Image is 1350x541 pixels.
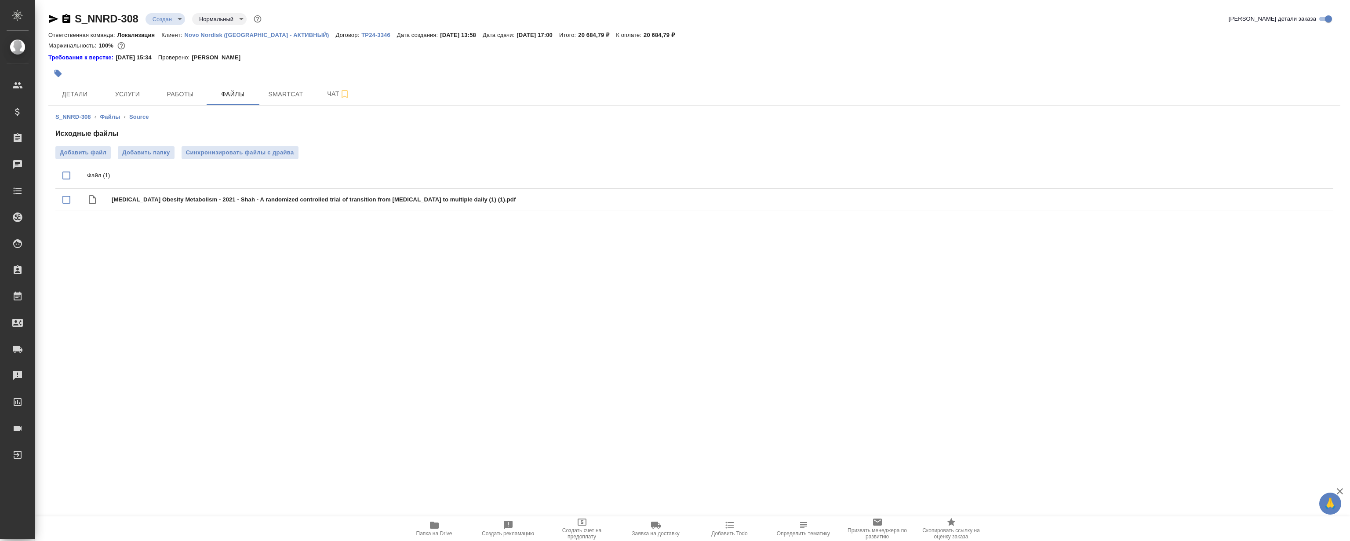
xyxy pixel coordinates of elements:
button: Скопировать ссылку для ЯМессенджера [48,14,59,24]
p: [DATE] 13:58 [440,32,483,38]
button: Определить тематику [767,516,841,541]
label: Добавить файл [55,146,111,159]
li: ‹ [124,113,125,121]
p: 20 684,79 ₽ [578,32,616,38]
span: 🙏 [1323,494,1338,513]
p: Маржинальность: [48,42,98,49]
p: [DATE] 17:00 [517,32,559,38]
p: К оплате: [616,32,644,38]
p: ТР24-3346 [361,32,397,38]
button: 0.00 RUB; [116,40,127,51]
span: Призвать менеджера по развитию [846,527,909,540]
h4: Исходные файлы [55,128,1333,139]
p: Дата сдачи: [483,32,517,38]
p: [PERSON_NAME] [192,53,247,62]
span: Заявка на доставку [632,530,679,537]
button: Добавить Todo [693,516,767,541]
button: Доп статусы указывают на важность/срочность заказа [252,13,263,25]
p: 20 684,79 ₽ [644,32,681,38]
span: Работы [159,89,201,100]
button: Скопировать ссылку на оценку заказа [914,516,988,541]
span: Детали [54,89,96,100]
span: Синхронизировать файлы с драйва [186,148,294,157]
button: Добавить папку [118,146,174,159]
button: Призвать менеджера по развитию [841,516,914,541]
a: Source [129,113,149,120]
a: Требования к верстке: [48,53,116,62]
span: Добавить папку [122,148,170,157]
button: Заявка на доставку [619,516,693,541]
p: Локализация [117,32,162,38]
span: Smartcat [265,89,307,100]
span: Файлы [212,89,254,100]
span: [MEDICAL_DATA] Obesity Metabolism - 2021 - Shah - A randomized controlled trial of transition fro... [112,195,1326,204]
p: Договор: [336,32,362,38]
span: Добавить файл [60,148,106,157]
button: Папка на Drive [397,516,471,541]
p: Ответственная команда: [48,32,117,38]
button: 🙏 [1319,493,1341,515]
button: Создать рекламацию [471,516,545,541]
p: Файл (1) [87,171,1326,180]
p: Проверено: [158,53,192,62]
li: ‹ [95,113,96,121]
p: 100% [98,42,116,49]
a: Файлы [100,113,120,120]
a: ТР24-3346 [361,31,397,38]
button: Нормальный [196,15,236,23]
button: Добавить тэг [48,64,68,83]
span: Услуги [106,89,149,100]
span: Чат [317,88,360,99]
button: Скопировать ссылку [61,14,72,24]
span: Создать рекламацию [482,530,534,537]
p: Novo Nordisk ([GEOGRAPHIC_DATA] - АКТИВНЫЙ) [185,32,336,38]
a: S_NNRD-308 [75,13,138,25]
p: Итого: [559,32,578,38]
span: Скопировать ссылку на оценку заказа [920,527,983,540]
span: Папка на Drive [416,530,452,537]
button: Синхронизировать файлы с драйва [182,146,298,159]
p: [DATE] 15:34 [116,53,158,62]
span: Определить тематику [777,530,830,537]
svg: Подписаться [339,89,350,99]
span: Создать счет на предоплату [550,527,614,540]
a: Novo Nordisk ([GEOGRAPHIC_DATA] - АКТИВНЫЙ) [185,31,336,38]
button: Создать счет на предоплату [545,516,619,541]
p: Дата создания: [397,32,440,38]
div: Создан [192,13,247,25]
div: Нажми, чтобы открыть папку с инструкцией [48,53,116,62]
span: [PERSON_NAME] детали заказа [1229,15,1316,23]
p: Клиент: [161,32,184,38]
button: Создан [150,15,175,23]
a: S_NNRD-308 [55,113,91,120]
nav: breadcrumb [55,113,1333,121]
span: Добавить Todo [711,530,747,537]
div: Создан [146,13,185,25]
